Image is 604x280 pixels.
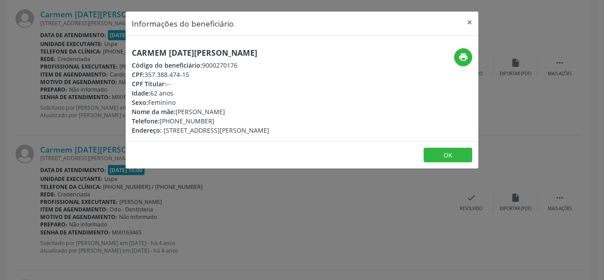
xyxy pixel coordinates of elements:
[132,98,269,107] div: Feminino
[164,126,269,134] span: [STREET_ADDRESS][PERSON_NAME]
[132,80,166,88] span: CPF Titular:
[132,89,150,97] span: Idade:
[132,61,269,70] div: 9000270176
[132,88,269,98] div: 62 anos
[132,79,269,88] div: --
[132,116,269,126] div: [PHONE_NUMBER]
[132,18,234,29] h5: Informações do beneficiário
[132,126,162,134] span: Endereço:
[424,148,472,163] button: OK
[454,48,472,66] button: print
[132,61,202,69] span: Código do beneficiário:
[132,117,160,125] span: Telefone:
[461,12,478,33] button: Close
[132,48,269,58] h5: Carmem [DATE][PERSON_NAME]
[132,107,176,116] span: Nome da mãe:
[132,70,269,79] div: 357.388.474-15
[132,98,148,107] span: Sexo:
[132,107,269,116] div: [PERSON_NAME]
[459,52,468,62] i: print
[132,70,145,79] span: CPF:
